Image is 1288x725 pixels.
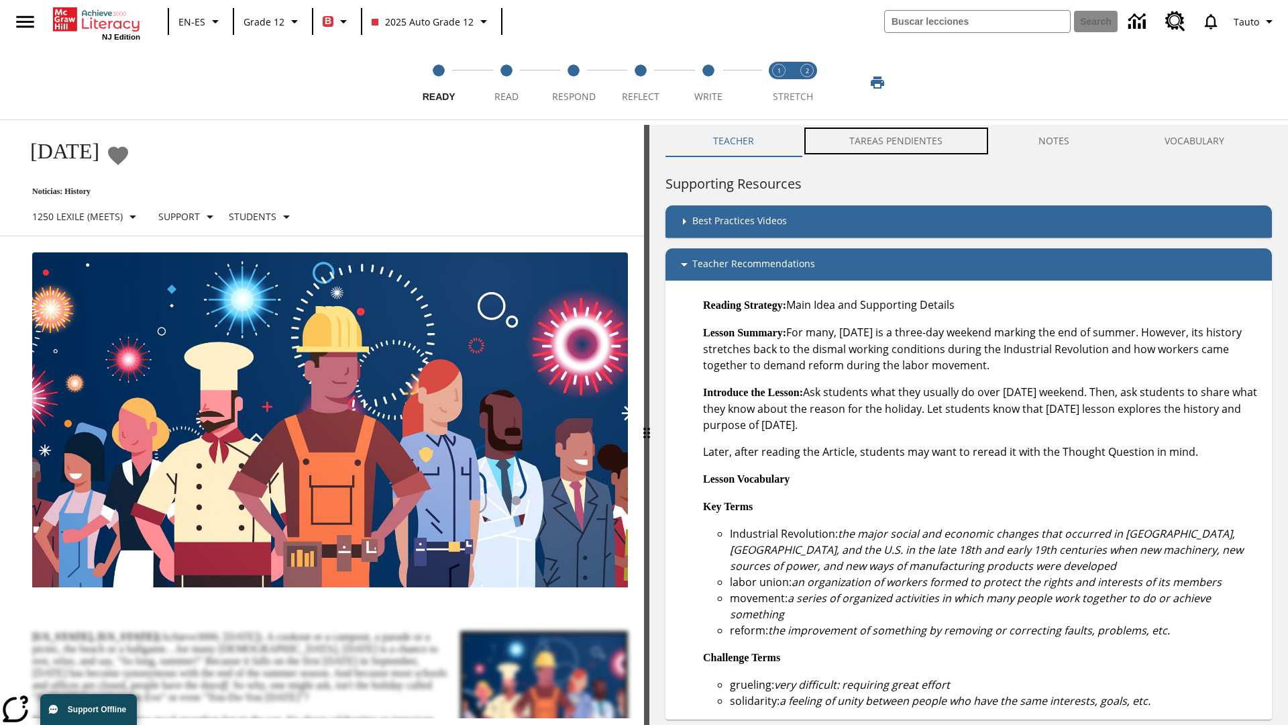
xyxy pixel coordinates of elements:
[856,70,899,95] button: Imprimir
[1120,3,1157,40] a: Centro de información
[730,622,1261,638] li: reform:
[730,677,1261,693] li: grueling:
[730,526,1261,574] li: Industrial Revolution:
[1157,3,1193,40] a: Centro de recursos, Se abrirá en una pestaña nueva.
[703,297,1261,313] p: Main Idea and Supporting Details
[68,705,126,714] span: Support Offline
[325,13,331,30] span: B
[229,209,276,224] p: Students
[780,693,1150,708] em: a feeling of unity between people who have the same interests, goals, etc.
[759,46,798,119] button: Stretch Read step 1 of 2
[991,125,1117,157] button: NOTES
[703,444,1261,460] p: Later, after reading the Article, students may want to reread it with the Thought Question in mind.
[494,90,519,103] span: Read
[730,526,1243,573] em: the major social and economic changes that occurred in [GEOGRAPHIC_DATA], [GEOGRAPHIC_DATA], and ...
[535,46,612,119] button: Respond step 3 of 5
[692,256,815,273] p: Teacher Recommendations
[788,46,826,119] button: Stretch Respond step 2 of 2
[665,248,1272,281] div: Teacher Recommendations
[665,125,802,157] button: Teacher
[703,299,786,311] strong: Reading Strategy:
[1234,15,1259,29] span: Tauto
[1228,9,1283,34] button: Perfil/Configuración
[802,125,990,157] button: TAREAS PENDIENTES
[467,46,545,119] button: Read step 2 of 5
[703,501,753,512] strong: Key Terms
[32,209,123,224] p: 1250 Lexile (Meets)
[238,9,308,34] button: Grado: Grade 12, Elige un grado
[552,90,596,103] span: Respond
[730,693,1261,709] li: solidarity:
[730,574,1261,590] li: labor union:
[622,90,659,103] span: Reflect
[703,327,786,338] strong: Lesson Summary:
[774,677,950,692] em: very difficult: requiring great effort
[703,473,790,485] strong: Lesson Vocabulary
[372,15,474,29] span: 2025 Auto Grade 12
[244,15,284,29] span: Grade 12
[703,387,803,398] strong: Introduce the Lesson:
[792,575,1222,589] em: an organization of workers formed to protect the rights and interests of its members
[317,9,357,34] button: Boost El color de la clase es rojo. Cambiar el color de la clase.
[40,694,137,725] button: Support Offline
[27,205,146,229] button: Seleccione Lexile, 1250 Lexile (Meets)
[16,139,99,164] h1: [DATE]
[665,173,1272,195] h6: Supporting Resources
[32,252,628,588] img: A banner with a blue background shows an illustrated row of diverse men and women dressed in clot...
[885,11,1070,32] input: search field
[602,46,680,119] button: Reflect step 4 of 5
[806,66,809,75] text: 2
[102,33,140,41] span: NJ Edition
[173,9,229,34] button: Language: EN-ES, Selecciona un idioma
[158,209,200,224] p: Support
[16,187,300,197] p: Noticias: History
[106,144,130,167] button: Añadir a mis Favoritas - Día del Trabajo
[423,91,455,102] span: Ready
[53,5,140,41] div: Portada
[730,591,1211,622] em: a series of organized activities in which many people work together to do or achieve something
[669,46,747,119] button: Write step 5 of 5
[703,324,1261,373] p: For many, [DATE] is a three-day weekend marking the end of summer. However, its history stretches...
[1117,125,1272,157] button: VOCABULARY
[703,652,780,663] strong: Challenge Terms
[692,213,787,230] p: Best Practices Videos
[400,46,478,119] button: Ready step 1 of 5
[649,125,1288,725] div: activity
[644,125,649,725] div: Pulsa la tecla de intro o la barra espaciadora y luego presiona las flechas de derecha e izquierd...
[223,205,300,229] button: Seleccionar estudiante
[5,2,45,42] button: Abrir el menú lateral
[178,15,205,29] span: EN-ES
[703,384,1261,433] p: Ask students what they usually do over [DATE] weekend. Then, ask students to share what they know...
[665,125,1272,157] div: Instructional Panel Tabs
[777,66,781,75] text: 1
[694,90,722,103] span: Write
[773,90,813,103] span: STRETCH
[730,590,1261,622] li: movement:
[153,205,223,229] button: Tipo de apoyo, Support
[665,205,1272,238] div: Best Practices Videos
[366,9,497,34] button: Class: 2025 Auto Grade 12, Selecciona una clase
[1193,4,1228,39] a: Notificaciones
[768,623,1170,638] em: the improvement of something by removing or correcting faults, problems, etc.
